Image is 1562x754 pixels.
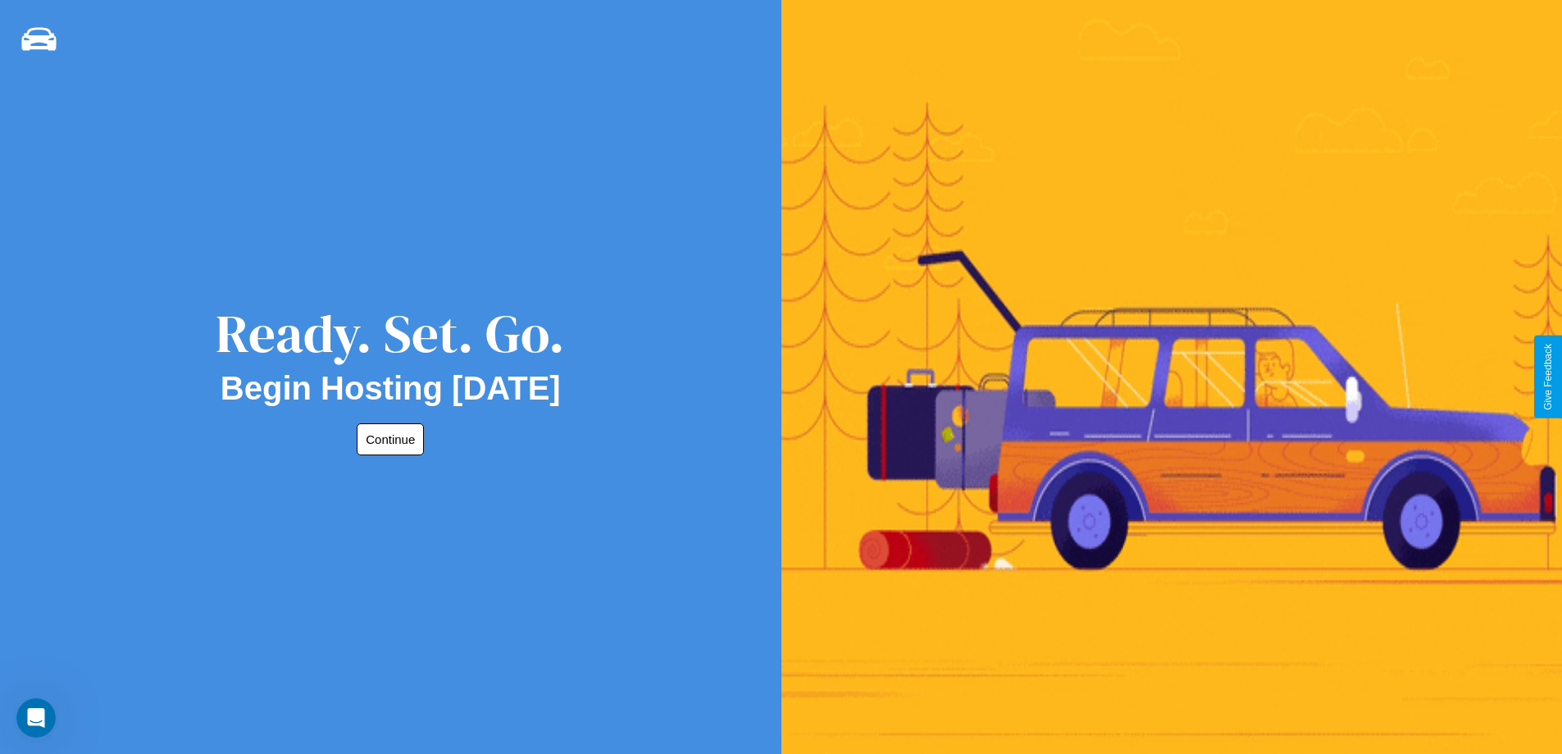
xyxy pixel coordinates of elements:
div: Give Feedback [1542,344,1554,410]
h2: Begin Hosting [DATE] [221,370,561,407]
button: Continue [357,423,424,455]
iframe: Intercom live chat [16,698,56,738]
div: Ready. Set. Go. [216,297,565,370]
